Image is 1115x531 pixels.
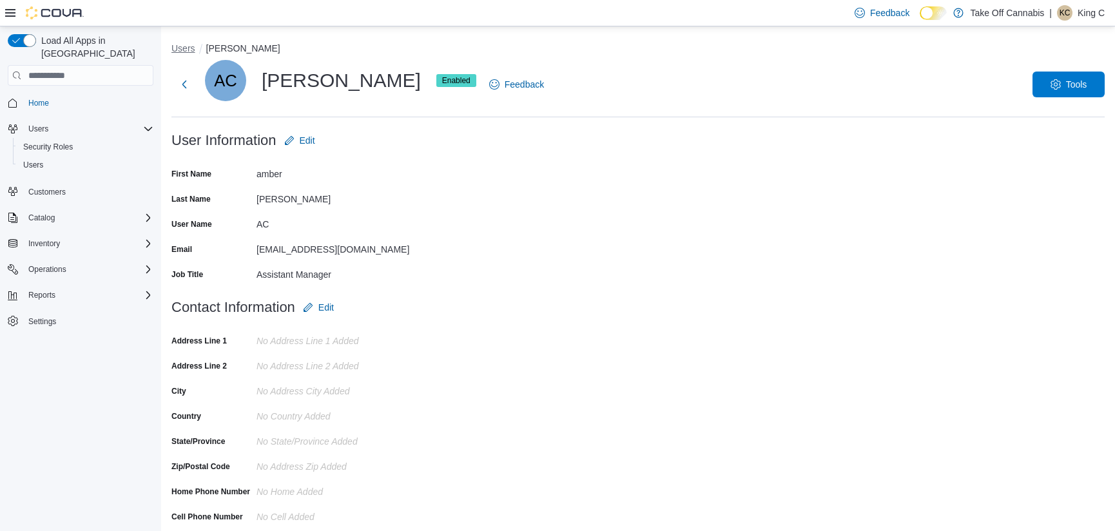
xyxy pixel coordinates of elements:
[3,209,159,227] button: Catalog
[1060,5,1071,21] span: KC
[257,456,429,472] div: No Address Zip added
[484,72,549,97] a: Feedback
[28,187,66,197] span: Customers
[36,34,153,60] span: Load All Apps in [GEOGRAPHIC_DATA]
[257,214,429,229] div: AC
[257,189,429,204] div: [PERSON_NAME]
[23,262,72,277] button: Operations
[171,133,276,148] h3: User Information
[257,406,429,421] div: No Country Added
[206,43,280,53] button: [PERSON_NAME]
[171,411,201,421] label: Country
[970,5,1044,21] p: Take Off Cannabis
[23,236,153,251] span: Inventory
[3,312,159,331] button: Settings
[13,156,159,174] button: Users
[1057,5,1072,21] div: King C
[257,481,429,497] div: No Home added
[28,124,48,134] span: Users
[13,138,159,156] button: Security Roles
[920,20,920,21] span: Dark Mode
[23,184,71,200] a: Customers
[505,78,544,91] span: Feedback
[171,194,211,204] label: Last Name
[28,238,60,249] span: Inventory
[3,182,159,200] button: Customers
[171,336,227,346] label: Address Line 1
[300,134,315,147] span: Edit
[28,213,55,223] span: Catalog
[3,93,159,112] button: Home
[18,157,153,173] span: Users
[257,331,429,346] div: No Address Line 1 added
[298,294,339,320] button: Edit
[3,120,159,138] button: Users
[23,142,73,152] span: Security Roles
[23,95,153,111] span: Home
[442,75,470,86] span: Enabled
[257,356,429,371] div: No Address Line 2 added
[23,121,153,137] span: Users
[28,98,49,108] span: Home
[28,264,66,275] span: Operations
[214,60,237,101] span: ac
[18,139,153,155] span: Security Roles
[23,160,43,170] span: Users
[171,269,203,280] label: Job Title
[26,6,84,19] img: Cova
[171,43,195,53] button: Users
[8,88,153,364] nav: Complex example
[18,157,48,173] a: Users
[171,244,192,255] label: Email
[171,300,295,315] h3: Contact Information
[171,487,250,497] label: Home Phone Number
[920,6,947,20] input: Dark Mode
[171,72,197,97] button: Next
[23,314,61,329] a: Settings
[171,169,211,179] label: First Name
[23,313,153,329] span: Settings
[318,301,334,314] span: Edit
[279,128,320,153] button: Edit
[257,431,429,447] div: No State/Province Added
[257,239,429,255] div: [EMAIL_ADDRESS][DOMAIN_NAME]
[870,6,909,19] span: Feedback
[23,121,53,137] button: Users
[436,74,476,87] span: Enabled
[23,287,153,303] span: Reports
[171,42,1105,57] nav: An example of EuiBreadcrumbs
[3,286,159,304] button: Reports
[171,512,243,522] label: Cell Phone Number
[257,264,429,280] div: Assistant Manager
[1066,78,1087,91] span: Tools
[171,361,227,371] label: Address Line 2
[23,95,54,111] a: Home
[18,139,78,155] a: Security Roles
[257,381,429,396] div: No Address City added
[257,164,429,179] div: amber
[23,262,153,277] span: Operations
[171,386,186,396] label: City
[23,236,65,251] button: Inventory
[28,290,55,300] span: Reports
[1049,5,1052,21] p: |
[23,210,60,226] button: Catalog
[23,210,153,226] span: Catalog
[23,287,61,303] button: Reports
[28,316,56,327] span: Settings
[205,60,246,101] div: amber cowan
[3,260,159,278] button: Operations
[171,461,230,472] label: Zip/Postal Code
[171,436,225,447] label: State/Province
[205,60,476,101] div: [PERSON_NAME]
[1033,72,1105,97] button: Tools
[1078,5,1105,21] p: King C
[257,507,429,522] div: No Cell added
[171,219,212,229] label: User Name
[3,235,159,253] button: Inventory
[23,183,153,199] span: Customers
